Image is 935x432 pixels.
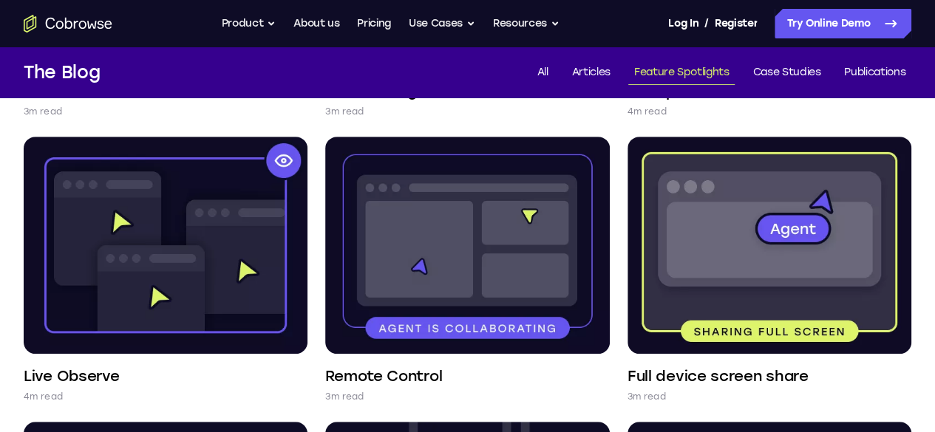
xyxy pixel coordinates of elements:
[24,137,307,353] img: Live Observe
[704,15,709,32] span: /
[325,389,364,404] p: 3m read
[565,61,616,85] a: Articles
[24,389,63,404] p: 4m read
[293,9,339,38] a: About us
[628,104,667,119] p: 4m read
[357,9,391,38] a: Pricing
[531,61,554,85] a: All
[24,59,100,86] h1: The Blog
[24,15,112,32] a: Go to the home page
[24,104,62,119] p: 3m read
[493,9,560,38] button: Resources
[628,61,735,85] a: Feature Spotlights
[325,104,364,119] p: 3m read
[668,9,698,38] a: Log In
[715,9,758,38] a: Register
[24,366,119,386] h4: Live Observe
[628,137,911,403] a: Full device screen share 3m read
[325,137,609,353] img: Remote Control
[222,9,276,38] button: Product
[747,61,826,85] a: Case Studies
[325,366,442,386] h4: Remote Control
[24,137,307,403] a: Live Observe 4m read
[628,389,666,404] p: 3m read
[409,9,475,38] button: Use Cases
[628,137,911,353] img: Full device screen share
[628,366,809,386] h4: Full device screen share
[775,9,911,38] a: Try Online Demo
[325,137,609,403] a: Remote Control 3m read
[838,61,911,85] a: Publications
